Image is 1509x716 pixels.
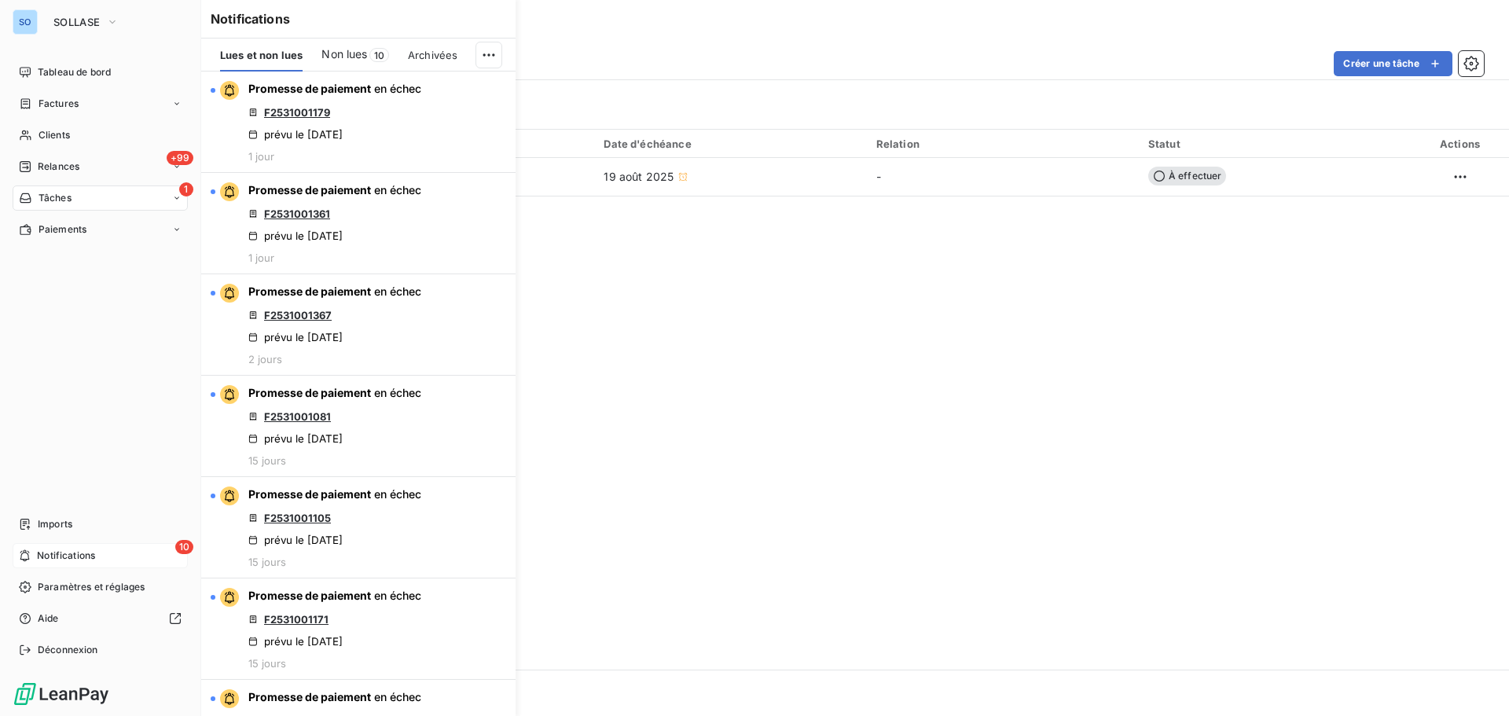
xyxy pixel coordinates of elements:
[248,252,274,264] span: 1 jour
[867,158,1139,196] td: -
[374,386,421,399] span: en échec
[1456,663,1493,700] iframe: Intercom live chat
[374,690,421,703] span: en échec
[374,183,421,196] span: en échec
[13,606,188,631] a: Aide
[248,150,274,163] span: 1 jour
[201,376,516,477] button: Promesse de paiement en échecF2531001081prévu le [DATE]15 jours
[248,432,343,445] div: prévu le [DATE]
[175,540,193,554] span: 10
[38,65,111,79] span: Tableau de bord
[248,128,343,141] div: prévu le [DATE]
[201,274,516,376] button: Promesse de paiement en échecF2531001367prévu le [DATE]2 jours
[248,589,371,602] span: Promesse de paiement
[38,643,98,657] span: Déconnexion
[374,589,421,602] span: en échec
[201,173,516,274] button: Promesse de paiement en échecF2531001361prévu le [DATE]1 jour
[211,9,506,28] h6: Notifications
[248,82,371,95] span: Promesse de paiement
[248,229,343,242] div: prévu le [DATE]
[374,285,421,298] span: en échec
[248,353,282,365] span: 2 jours
[374,82,421,95] span: en échec
[39,222,86,237] span: Paiements
[39,97,79,111] span: Factures
[1148,167,1227,185] span: À effectuer
[248,331,343,343] div: prévu le [DATE]
[374,487,421,501] span: en échec
[248,386,371,399] span: Promesse de paiement
[39,191,72,205] span: Tâches
[264,512,331,524] a: F2531001105
[179,182,193,196] span: 1
[369,48,389,62] span: 10
[37,549,95,563] span: Notifications
[248,690,371,703] span: Promesse de paiement
[248,657,286,670] span: 15 jours
[167,151,193,165] span: +99
[604,138,857,150] div: Date d'échéance
[1334,51,1452,76] button: Créer une tâche
[1420,138,1500,150] div: Actions
[220,49,303,61] span: Lues et non lues
[248,556,286,568] span: 15 jours
[248,487,371,501] span: Promesse de paiement
[201,477,516,578] button: Promesse de paiement en échecF2531001105prévu le [DATE]15 jours
[201,578,516,680] button: Promesse de paiement en échecF2531001171prévu le [DATE]15 jours
[264,207,330,220] a: F2531001361
[604,169,674,185] span: 19 août 2025
[53,16,100,28] span: SOLLASE
[39,128,70,142] span: Clients
[264,613,329,626] a: F2531001171
[264,106,330,119] a: F2531001179
[38,160,79,174] span: Relances
[248,534,343,546] div: prévu le [DATE]
[264,309,332,321] a: F2531001367
[248,183,371,196] span: Promesse de paiement
[13,681,110,707] img: Logo LeanPay
[248,454,286,467] span: 15 jours
[321,46,367,62] span: Non lues
[876,138,1129,150] div: Relation
[264,410,331,423] a: F2531001081
[38,611,59,626] span: Aide
[248,285,371,298] span: Promesse de paiement
[408,49,457,61] span: Archivées
[38,517,72,531] span: Imports
[13,9,38,35] div: SO
[201,72,516,173] button: Promesse de paiement en échecF2531001179prévu le [DATE]1 jour
[248,635,343,648] div: prévu le [DATE]
[38,580,145,594] span: Paramètres et réglages
[1148,138,1401,150] div: Statut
